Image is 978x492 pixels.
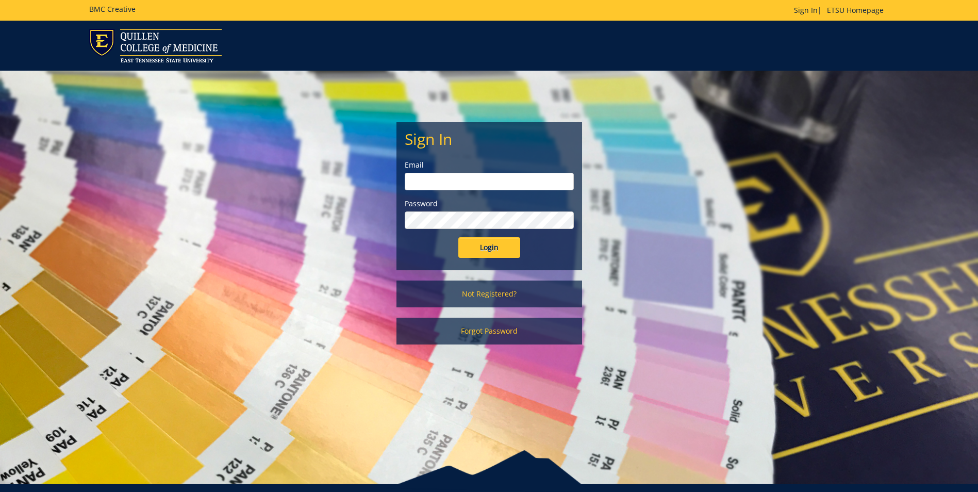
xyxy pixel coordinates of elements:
[794,5,889,15] p: |
[405,130,574,147] h2: Sign In
[794,5,818,15] a: Sign In
[822,5,889,15] a: ETSU Homepage
[458,237,520,258] input: Login
[89,29,222,62] img: ETSU logo
[89,5,136,13] h5: BMC Creative
[396,281,582,307] a: Not Registered?
[405,160,574,170] label: Email
[396,318,582,345] a: Forgot Password
[405,199,574,209] label: Password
